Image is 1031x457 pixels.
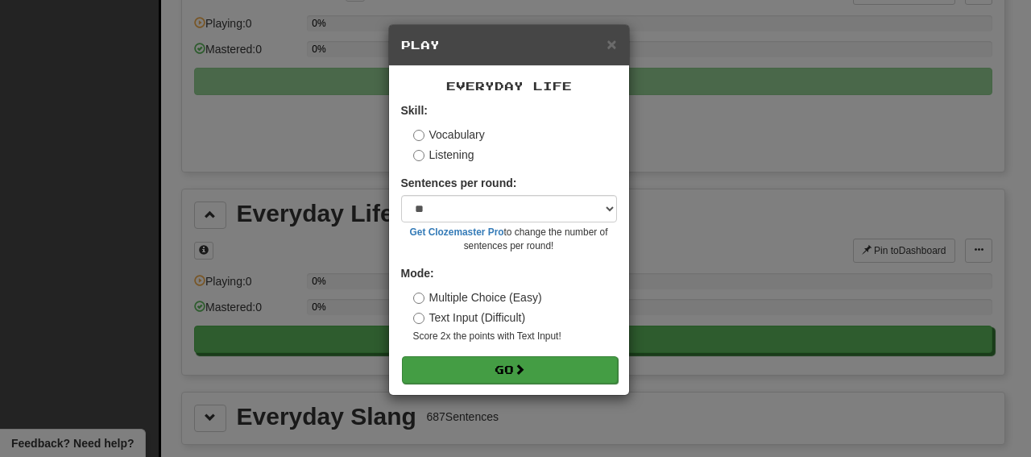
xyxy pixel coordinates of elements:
label: Listening [413,147,474,163]
input: Text Input (Difficult) [413,313,424,324]
strong: Skill: [401,104,428,117]
label: Vocabulary [413,127,485,143]
a: Get Clozemaster Pro [410,226,504,238]
label: Sentences per round: [401,175,517,191]
input: Vocabulary [413,130,424,141]
h5: Play [401,37,617,53]
label: Text Input (Difficult) [413,310,526,326]
strong: Mode: [401,267,434,280]
small: to change the number of sentences per round! [401,226,617,253]
small: Score 2x the points with Text Input ! [413,330,617,343]
label: Multiple Choice (Easy) [413,289,542,305]
button: Go [402,356,618,384]
span: Everyday Life [446,79,572,93]
input: Listening [413,150,424,161]
input: Multiple Choice (Easy) [413,293,424,304]
button: Close [607,35,616,52]
span: × [607,35,616,53]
